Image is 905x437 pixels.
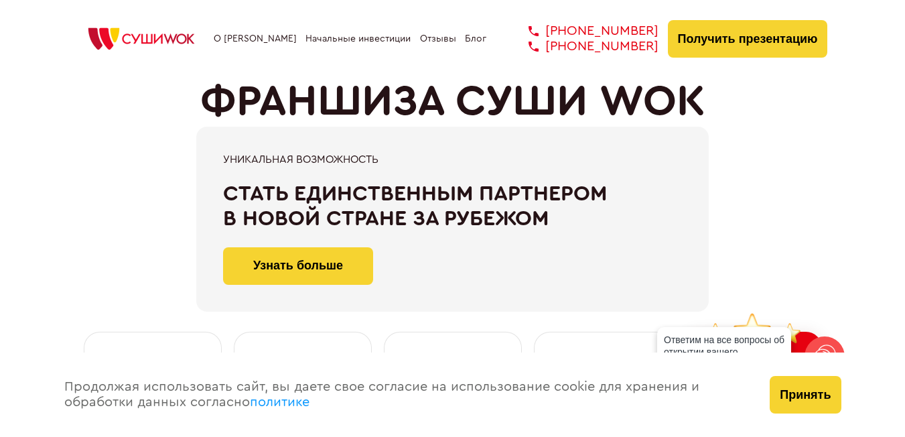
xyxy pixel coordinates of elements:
[305,34,411,44] a: Начальные инвестиции
[51,353,757,437] div: Продолжая использовать сайт, вы даете свое согласие на использование cookie для хранения и обрабо...
[657,327,791,377] div: Ответим на все вопросы об открытии вашего [PERSON_NAME]!
[508,39,658,54] a: [PHONE_NUMBER]
[250,395,309,409] a: политике
[78,24,205,54] img: СУШИWOK
[223,153,682,166] div: Уникальная возможность
[508,23,658,39] a: [PHONE_NUMBER]
[223,182,682,231] div: Стать единственным партнером в новой стране за рубежом
[223,247,373,285] button: Узнать больше
[214,34,297,44] a: О [PERSON_NAME]
[668,20,828,58] button: Получить презентацию
[465,34,486,44] a: Блог
[420,34,456,44] a: Отзывы
[770,376,841,414] button: Принять
[200,77,705,127] h1: ФРАНШИЗА СУШИ WOK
